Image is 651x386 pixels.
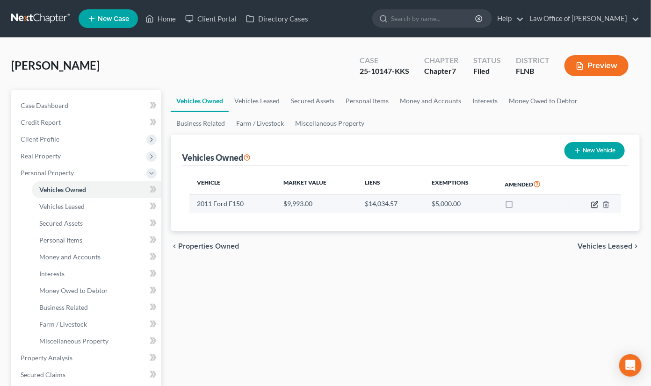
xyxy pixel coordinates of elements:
span: Properties Owned [178,243,239,250]
i: chevron_left [171,243,178,250]
a: Secured Assets [32,215,161,232]
span: Money Owed to Debtor [39,286,108,294]
input: Search by name... [391,10,477,27]
a: Miscellaneous Property [289,112,370,135]
div: District [516,55,550,66]
a: Case Dashboard [13,97,161,114]
div: 25-10147-KKS [360,66,409,77]
div: Case [360,55,409,66]
button: Vehicles Leased chevron_right [578,243,640,250]
th: Liens [357,173,424,195]
a: Vehicles Owned [171,90,229,112]
span: Client Profile [21,135,59,143]
a: Property Analysis [13,350,161,366]
td: $9,993.00 [276,195,357,213]
a: Credit Report [13,114,161,131]
a: Vehicles Leased [229,90,285,112]
div: Chapter [424,55,458,66]
a: Vehicles Owned [32,181,161,198]
span: Farm / Livestock [39,320,87,328]
a: Business Related [171,112,231,135]
a: Personal Items [32,232,161,249]
span: Miscellaneous Property [39,337,108,345]
a: Secured Assets [285,90,340,112]
th: Amended [497,173,569,195]
a: Secured Claims [13,366,161,383]
a: Money and Accounts [32,249,161,265]
span: Vehicles Leased [39,202,85,210]
a: Client Portal [181,10,241,27]
div: Vehicles Owned [182,152,251,163]
a: Vehicles Leased [32,198,161,215]
span: Vehicles Owned [39,186,86,193]
i: chevron_right [632,243,640,250]
div: FLNB [516,66,550,77]
span: Money and Accounts [39,253,101,261]
span: Property Analysis [21,354,72,362]
a: Directory Cases [241,10,313,27]
a: Law Office of [PERSON_NAME] [525,10,639,27]
td: $14,034.57 [357,195,424,213]
td: 2011 Ford F150 [189,195,276,213]
div: Status [473,55,501,66]
th: Exemptions [424,173,497,195]
button: Preview [564,55,629,76]
span: New Case [98,15,129,22]
a: Help [492,10,524,27]
span: [PERSON_NAME] [11,58,100,72]
th: Market Value [276,173,357,195]
span: Vehicles Leased [578,243,632,250]
span: Personal Property [21,169,74,177]
button: New Vehicle [564,142,625,159]
span: Interests [39,270,65,278]
span: Real Property [21,152,61,160]
a: Farm / Livestock [231,112,289,135]
button: chevron_left Properties Owned [171,243,239,250]
span: Credit Report [21,118,61,126]
span: Personal Items [39,236,82,244]
a: Home [141,10,181,27]
a: Money Owed to Debtor [32,282,161,299]
span: Business Related [39,303,88,311]
a: Personal Items [340,90,394,112]
div: Chapter [424,66,458,77]
a: Money and Accounts [394,90,467,112]
span: Secured Assets [39,219,83,227]
a: Business Related [32,299,161,316]
div: Filed [473,66,501,77]
span: 7 [452,66,456,75]
a: Farm / Livestock [32,316,161,333]
a: Interests [467,90,503,112]
th: Vehicle [189,173,276,195]
td: $5,000.00 [424,195,497,213]
a: Miscellaneous Property [32,333,161,350]
span: Secured Claims [21,371,65,379]
a: Interests [32,265,161,282]
a: Money Owed to Debtor [503,90,583,112]
div: Open Intercom Messenger [619,354,642,377]
span: Case Dashboard [21,101,68,109]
